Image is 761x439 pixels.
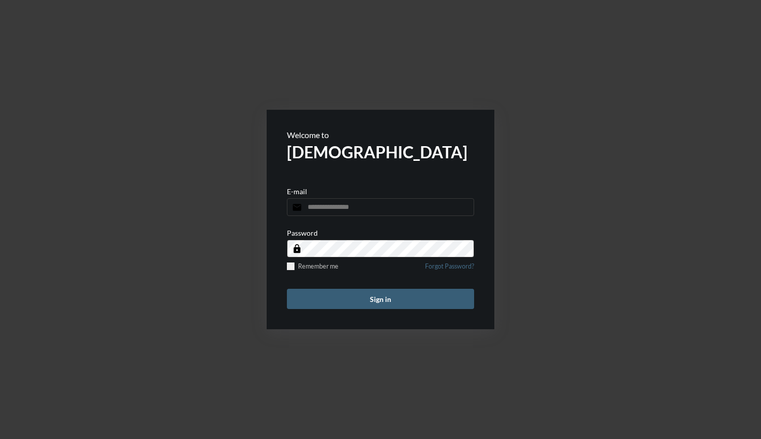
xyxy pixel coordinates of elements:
p: Password [287,229,318,237]
label: Remember me [287,262,339,270]
button: Sign in [287,289,474,309]
p: Welcome to [287,130,474,140]
a: Forgot Password? [425,262,474,276]
h2: [DEMOGRAPHIC_DATA] [287,142,474,162]
p: E-mail [287,187,307,196]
